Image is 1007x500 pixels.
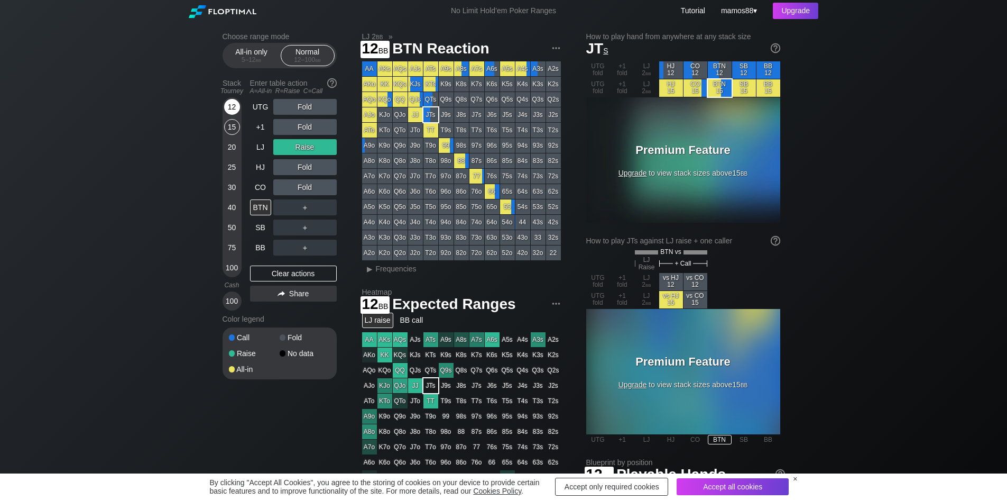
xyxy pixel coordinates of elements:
div: JTo [408,123,423,138]
div: J4s [515,107,530,122]
div: A2s [546,61,561,76]
div: Fold [273,99,337,115]
div: 87o [454,169,469,184]
div: KTo [377,123,392,138]
div: HJ [250,159,271,175]
div: 42s [546,215,561,230]
div: J7s [469,107,484,122]
div: SB 12 [732,61,756,79]
div: Raise [229,350,280,357]
div: 62o [485,246,500,260]
span: bb [741,169,747,177]
div: vs CO 12 [683,273,707,290]
span: » [383,32,398,41]
div: QJs [408,92,423,107]
div: 22 [546,246,561,260]
div: BB 12 [756,61,780,79]
div: T2o [423,246,438,260]
div: QQ [393,92,408,107]
div: BTN 15 [708,79,732,97]
div: BB 15 [756,79,780,97]
div: J3o [408,230,423,245]
div: LJ 2 [635,291,659,308]
div: 12 – 100 [285,56,330,63]
div: 73s [531,169,546,184]
div: 55 [500,199,515,214]
div: K9o [377,138,392,153]
div: SB [250,220,271,235]
div: Share [250,286,337,302]
span: s [603,44,608,56]
div: 65o [485,199,500,214]
span: Upgrade [618,169,647,177]
div: K7s [469,77,484,92]
div: +1 fold [611,61,634,79]
div: Upgrade [773,3,818,19]
div: to view stack sizes above 15 [617,143,749,177]
div: 73o [469,230,484,245]
div: AKs [377,332,392,347]
div: T5s [500,123,515,138]
span: bb [645,281,651,288]
div: UTG [250,99,271,115]
div: AA [362,61,377,76]
div: BTN [250,199,271,215]
img: share.864f2f62.svg [278,291,285,297]
div: 100 [224,260,240,276]
div: 50 [224,220,240,235]
div: A5s [500,332,515,347]
div: 54o [500,215,515,230]
span: bb [645,299,651,306]
div: K7o [377,169,392,184]
div: 75o [469,199,484,214]
div: J9o [408,138,423,153]
div: 74s [515,169,530,184]
div: A5s [500,61,515,76]
span: 12 [361,41,390,58]
div: vs CO 15 [683,291,707,308]
div: Tourney [218,87,246,95]
span: Frequencies [376,265,417,273]
div: Q4s [515,92,530,107]
div: AKo [362,77,377,92]
div: 63s [531,184,546,199]
div: T8s [454,123,469,138]
div: J2o [408,246,423,260]
div: Q3o [393,230,408,245]
div: K3s [531,77,546,92]
div: Q5o [393,199,408,214]
div: Cash [218,281,246,289]
div: KJs [408,77,423,92]
div: J6o [408,184,423,199]
div: AA [362,332,377,347]
div: Fold [280,334,330,341]
div: vs HJ 15 [659,291,683,308]
div: All-in only [227,46,276,66]
div: 62s [546,184,561,199]
div: A8o [362,153,377,168]
div: 94s [515,138,530,153]
div: Normal [283,46,332,66]
div: 53s [531,199,546,214]
div: 25 [224,159,240,175]
div: CO 15 [683,79,707,97]
div: No Limit Hold’em Poker Ranges [435,6,572,17]
div: KJo [377,107,392,122]
div: 82o [454,246,469,260]
div: × [793,475,797,483]
div: Q7s [469,92,484,107]
span: bb [645,69,651,77]
div: 64s [515,184,530,199]
span: bb [376,32,383,41]
div: 72o [469,246,484,260]
div: T5o [423,199,438,214]
div: 42o [515,246,530,260]
div: KTs [423,77,438,92]
div: LJ 2 [635,273,659,290]
div: ＋ [273,199,337,215]
div: A2s [546,332,561,347]
div: K2o [377,246,392,260]
div: AQs [393,61,408,76]
div: A3s [531,61,546,76]
div: BB [250,240,271,256]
